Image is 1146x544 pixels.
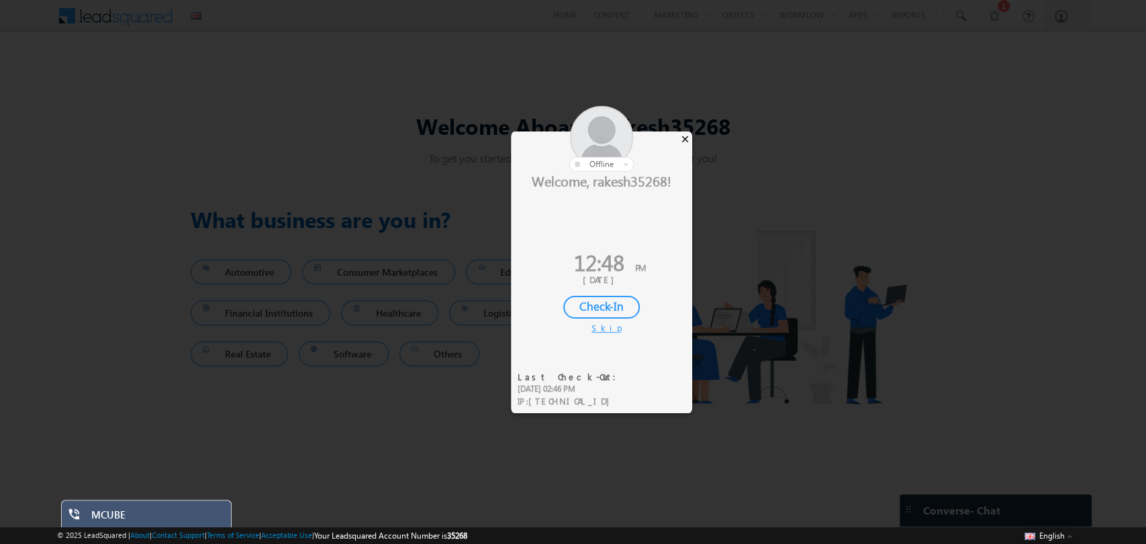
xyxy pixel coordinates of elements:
[591,322,612,334] div: Skip
[152,531,205,539] a: Contact Support
[314,531,467,541] span: Your Leadsquared Account Number is
[91,508,222,527] div: MCUBE
[130,531,150,539] a: About
[521,274,682,286] div: [DATE]
[207,531,259,539] a: Terms of Service
[447,531,467,541] span: 35268
[261,531,312,539] a: Acceptable Use
[1021,527,1075,543] button: English
[574,247,624,277] span: 12:48
[518,383,624,395] div: [DATE] 02:46 PM
[528,395,616,406] span: [TECHNICAL_ID]
[511,172,692,189] div: Welcome, rakesh35268!
[518,395,624,408] div: IP :
[1039,531,1064,541] span: English
[635,262,646,273] span: PM
[589,159,614,169] span: offline
[57,529,467,542] span: © 2025 LeadSquared | | | | |
[518,371,624,383] div: Last Check-Out:
[678,131,692,146] div: ×
[563,296,640,319] div: Check-In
